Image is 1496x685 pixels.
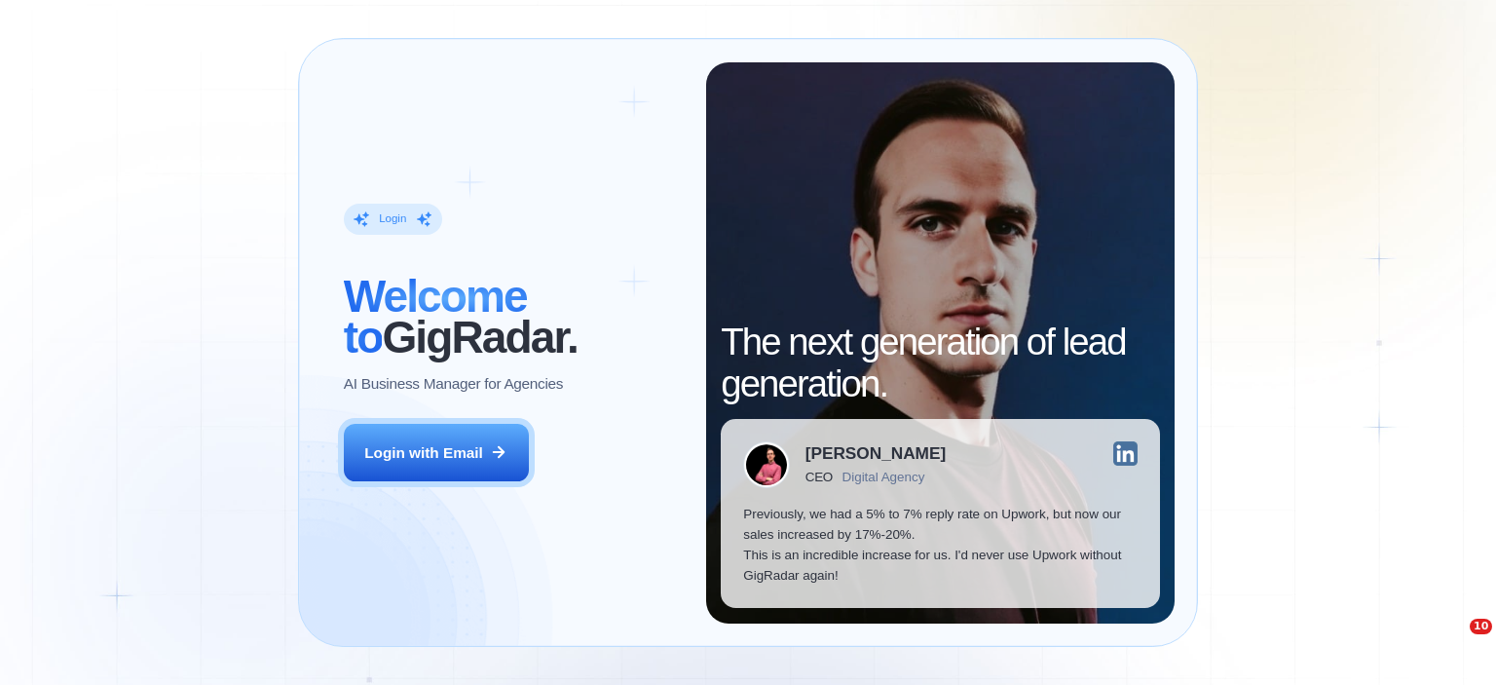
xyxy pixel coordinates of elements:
button: Login with Email [344,424,529,482]
span: Welcome to [344,271,527,362]
div: Digital Agency [842,470,925,484]
p: AI Business Manager for Agencies [344,373,563,394]
iframe: Intercom live chat [1430,619,1477,666]
h2: The next generation of lead generation. [721,322,1160,403]
span: 10 [1470,619,1492,634]
p: Previously, we had a 5% to 7% reply rate on Upwork, but now our sales increased by 17%-20%. This ... [743,504,1138,587]
div: CEO [805,470,833,484]
div: Login with Email [364,442,483,463]
div: [PERSON_NAME] [805,445,946,462]
h2: ‍ GigRadar. [344,276,684,358]
div: Login [379,211,406,226]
